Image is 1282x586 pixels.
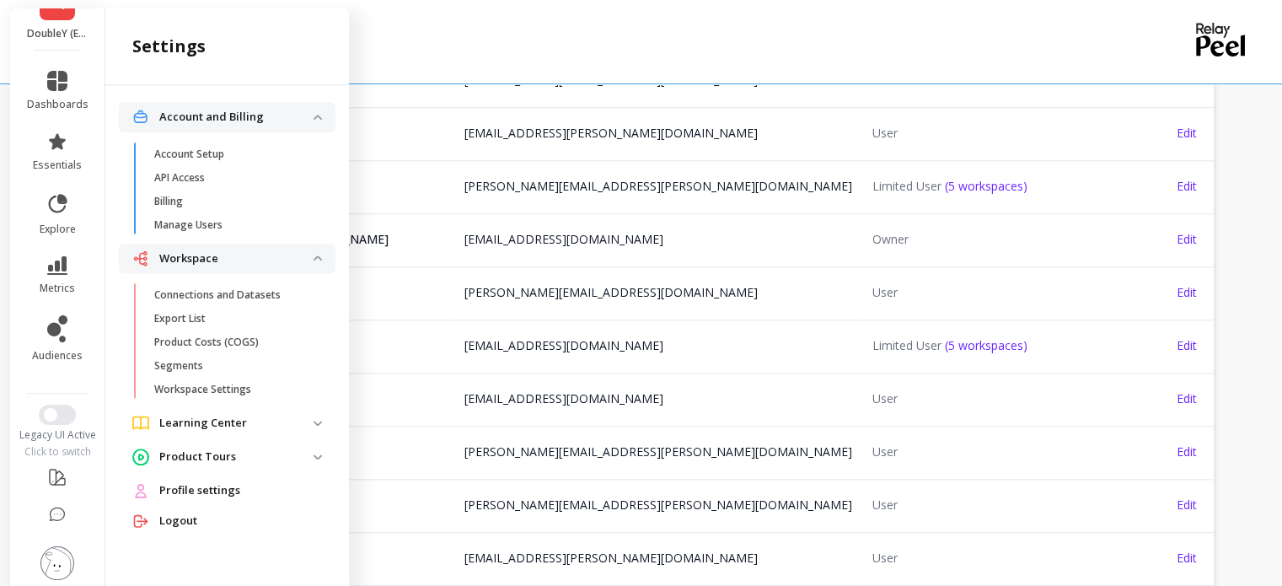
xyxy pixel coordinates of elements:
div: Click to switch [10,445,105,459]
span: audiences [32,349,83,363]
span: (5 workspaces) [945,337,1027,354]
p: Product Costs (COGS) [154,336,259,349]
span: Limited User [872,178,941,195]
img: navigation item icon [132,513,149,530]
p: Account Setup [154,148,224,161]
span: Edit [1177,444,1197,460]
a: [PERSON_NAME][EMAIL_ADDRESS][PERSON_NAME][DOMAIN_NAME] [464,497,852,513]
p: Export List [154,312,206,325]
img: navigation item icon [132,109,149,125]
p: Workspace [159,250,314,267]
span: Edit [1177,337,1197,353]
p: Workspace Settings [154,383,251,396]
h2: settings [132,35,206,58]
a: [PERSON_NAME][EMAIL_ADDRESS][DOMAIN_NAME] [464,284,758,300]
a: [PERSON_NAME][EMAIL_ADDRESS][PERSON_NAME][DOMAIN_NAME] [464,178,852,194]
img: navigation item icon [132,250,149,266]
span: Edit [1177,125,1197,141]
p: Billing [154,195,183,208]
img: down caret icon [314,115,322,120]
div: Legacy UI Active [10,428,105,442]
span: (5 workspaces) [945,178,1027,195]
p: Product Tours [159,449,314,465]
span: Profile settings [159,482,240,499]
td: User [862,532,1129,583]
span: essentials [33,159,82,172]
span: Logout [159,513,197,530]
span: Limited User [872,337,941,354]
button: Switch to New UI [39,405,76,425]
img: navigation item icon [132,449,149,465]
td: User [862,373,1129,424]
td: Owner [862,213,1129,265]
td: User [862,107,1129,159]
span: Edit [1177,497,1197,513]
p: Connections and Datasets [154,288,281,302]
span: Edit [1177,178,1197,194]
a: [EMAIL_ADDRESS][DOMAIN_NAME] [464,231,663,247]
img: navigation item icon [132,416,149,430]
p: Account and Billing [159,109,314,126]
p: Segments [154,359,203,373]
a: Profile settings [159,482,322,499]
img: down caret icon [314,454,322,460]
span: explore [40,223,76,236]
span: Edit [1177,390,1197,406]
a: [EMAIL_ADDRESS][PERSON_NAME][DOMAIN_NAME] [464,125,758,141]
img: navigation item icon [132,482,149,499]
p: Manage Users [154,218,223,232]
span: Edit [1177,72,1197,88]
td: User [862,426,1129,477]
span: Edit [1177,231,1197,247]
span: metrics [40,282,75,295]
p: API Access [154,171,205,185]
td: User [862,266,1129,318]
a: [EMAIL_ADDRESS][DOMAIN_NAME] [464,337,663,353]
td: User [862,479,1129,530]
a: [EMAIL_ADDRESS][PERSON_NAME][DOMAIN_NAME] [464,550,758,566]
img: profile picture [40,546,74,580]
span: Edit [1177,550,1197,566]
a: [PERSON_NAME][EMAIL_ADDRESS][DOMAIN_NAME] [464,72,758,88]
span: dashboards [27,98,89,111]
p: DoubleY (Essor) [27,27,89,40]
img: down caret icon [314,421,322,426]
p: Learning Center [159,415,314,432]
a: [EMAIL_ADDRESS][DOMAIN_NAME] [464,390,663,406]
img: down caret icon [314,255,322,261]
a: [PERSON_NAME][EMAIL_ADDRESS][PERSON_NAME][DOMAIN_NAME] [464,444,852,460]
span: Edit [1177,284,1197,300]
